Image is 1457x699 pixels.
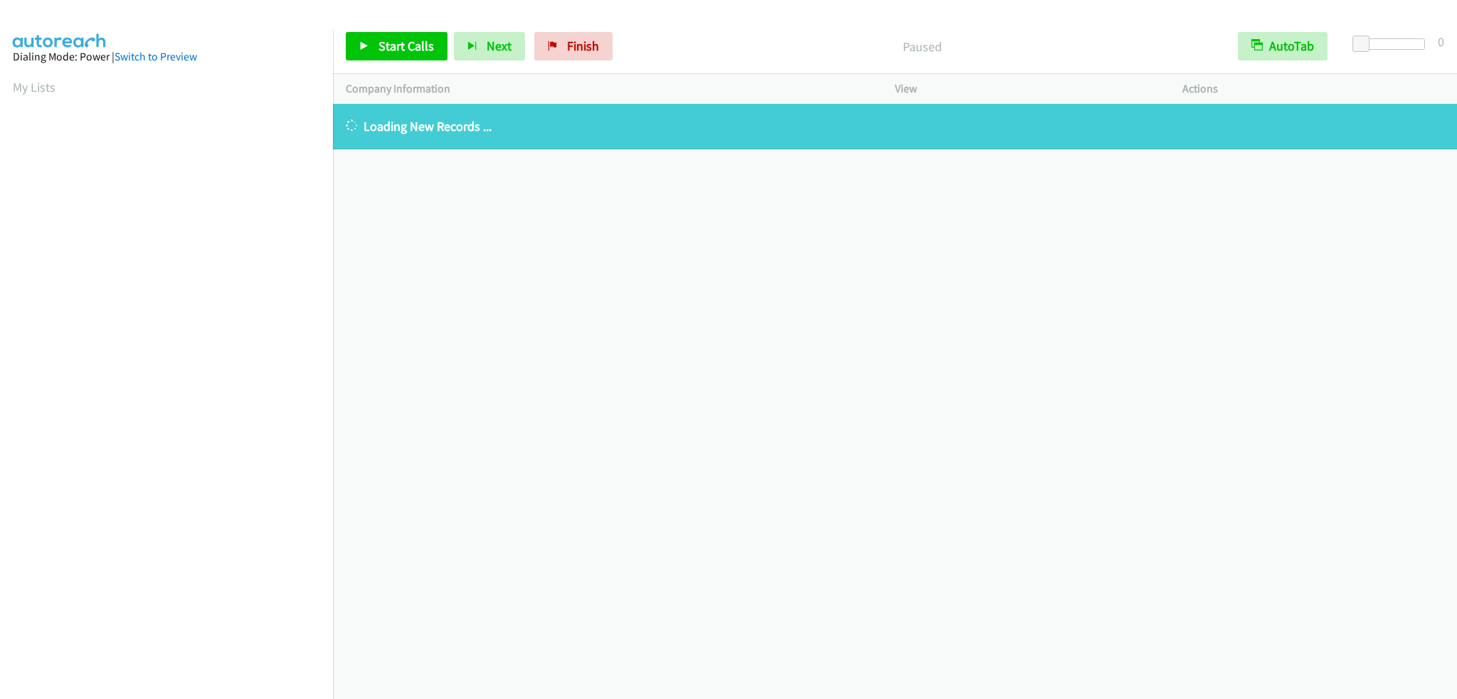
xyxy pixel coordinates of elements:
a: My Lists [13,79,55,95]
a: Switch to Preview [115,50,197,63]
div: Delay between calls (in seconds) [1360,38,1425,50]
p: Paused [632,37,1212,56]
a: Finish [534,32,613,60]
button: Next [454,32,525,60]
p: Company Information [346,80,869,97]
div: 0 [1438,32,1444,51]
p: Loading New Records ... [346,117,1444,136]
span: Next [487,38,512,54]
span: Finish [567,38,599,54]
p: View [895,80,1157,97]
button: AutoTab [1238,32,1328,60]
a: Start Calls [346,32,447,60]
span: Start Calls [378,38,434,54]
div: Dialing Mode: Power | [13,48,320,65]
p: Actions [1182,80,1444,97]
